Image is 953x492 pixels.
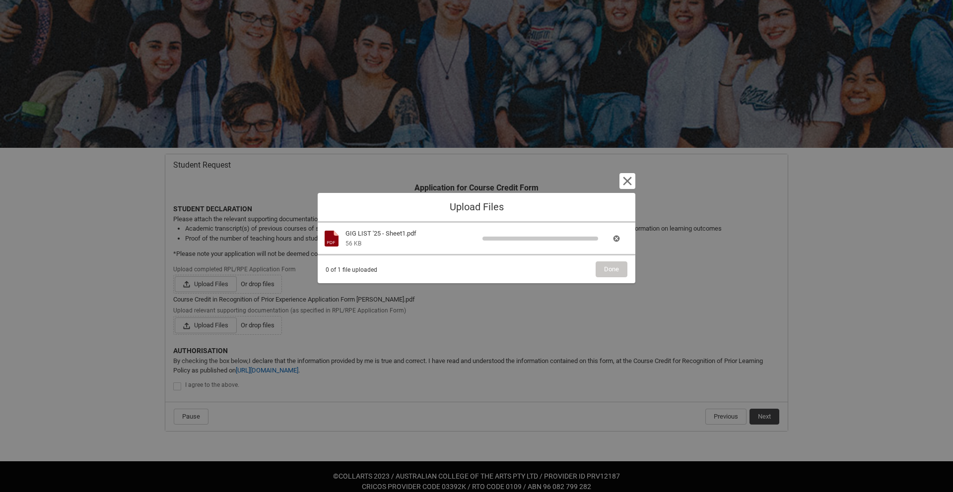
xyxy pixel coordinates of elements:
h1: Upload Files [326,201,627,213]
div: GIG LIST '25 - Sheet1.pdf [345,229,476,239]
button: Cancel and close [619,173,635,189]
button: Done [596,261,627,277]
span: 0 of 1 file uploaded [326,261,377,274]
span: 56 [345,240,352,247]
span: KB [354,240,361,247]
